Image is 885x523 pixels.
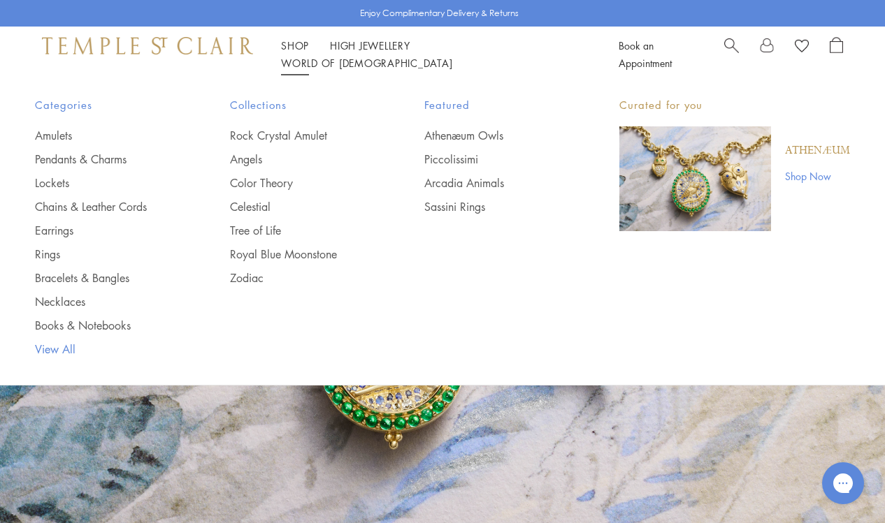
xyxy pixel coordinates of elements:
a: Celestial [230,199,369,214]
a: Books & Notebooks [35,318,174,333]
a: Necklaces [35,294,174,309]
a: Athenæum [785,143,850,159]
a: ShopShop [281,38,309,52]
a: High JewelleryHigh Jewellery [330,38,410,52]
a: Earrings [35,223,174,238]
span: Categories [35,96,174,114]
a: View All [35,341,174,357]
iframe: Gorgias live chat messenger [815,457,871,509]
a: Color Theory [230,175,369,191]
a: Rock Crystal Amulet [230,128,369,143]
a: Angels [230,152,369,167]
img: Temple St. Clair [42,37,253,54]
a: Tree of Life [230,223,369,238]
nav: Main navigation [281,37,587,72]
a: Sassini Rings [424,199,563,214]
a: Amulets [35,128,174,143]
a: Piccolissimi [424,152,563,167]
a: View Wishlist [795,37,809,58]
a: Pendants & Charms [35,152,174,167]
p: Curated for you [619,96,850,114]
a: Rings [35,246,174,262]
a: Athenæum Owls [424,128,563,143]
a: Royal Blue Moonstone [230,246,369,262]
a: Search [724,37,739,72]
a: Open Shopping Bag [830,37,843,72]
span: Featured [424,96,563,114]
a: Book an Appointment [619,38,672,70]
a: Zodiac [230,270,369,286]
span: Collections [230,96,369,114]
a: Lockets [35,175,174,191]
a: Bracelets & Bangles [35,270,174,286]
a: World of [DEMOGRAPHIC_DATA]World of [DEMOGRAPHIC_DATA] [281,56,452,70]
p: Enjoy Complimentary Delivery & Returns [360,6,519,20]
a: Arcadia Animals [424,175,563,191]
a: Shop Now [785,168,850,184]
a: Chains & Leather Cords [35,199,174,214]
